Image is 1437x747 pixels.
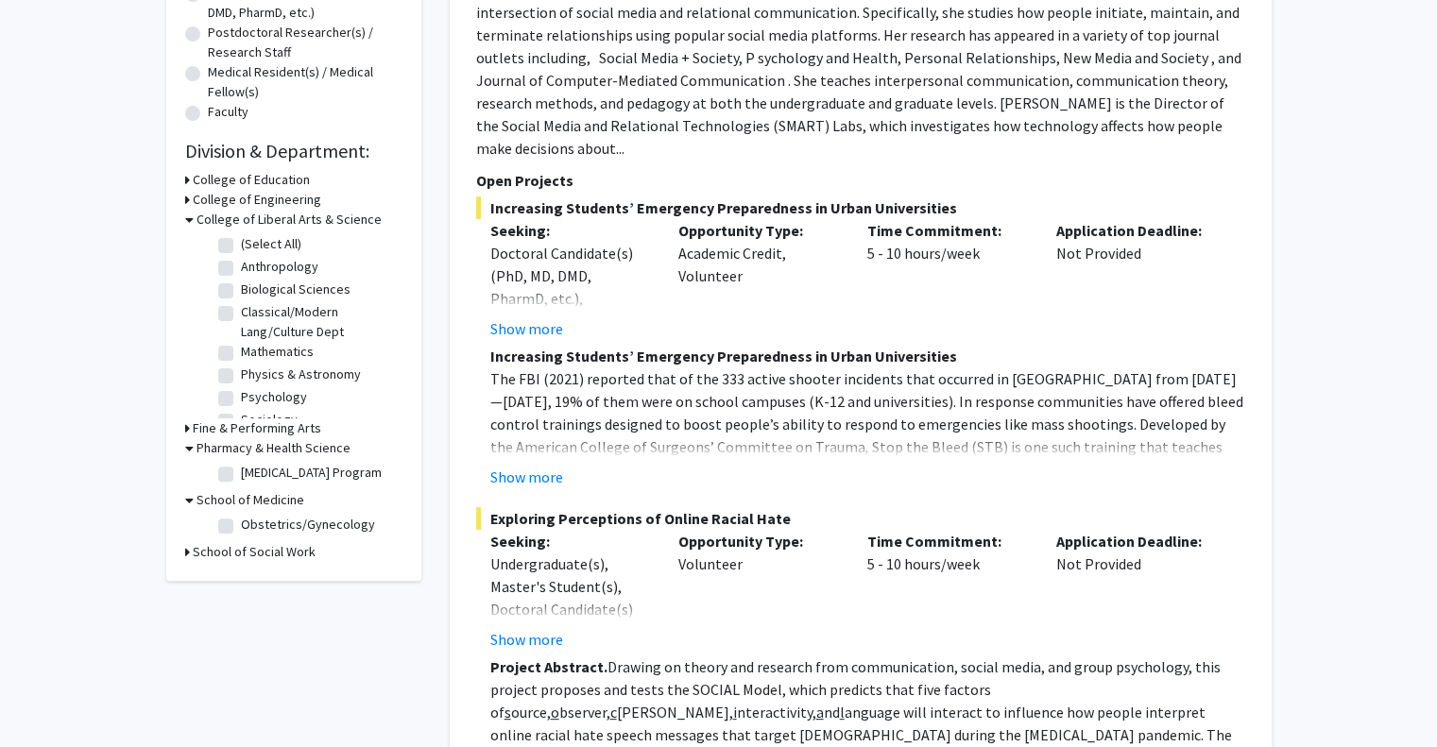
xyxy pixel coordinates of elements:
[490,219,651,242] p: Seeking:
[241,257,318,277] label: Anthropology
[678,219,839,242] p: Opportunity Type:
[1042,530,1231,651] div: Not Provided
[476,169,1245,192] p: Open Projects
[197,210,382,229] h3: College of Liberal Arts & Science
[490,347,957,365] strong: Increasing Students’ Emergency Preparedness in Urban Universities
[1056,219,1217,242] p: Application Deadline:
[490,530,651,552] p: Seeking:
[678,530,839,552] p: Opportunity Type:
[241,387,307,407] label: Psychology
[664,530,853,651] div: Volunteer
[490,466,563,488] button: Show more
[551,703,559,722] u: o
[490,628,563,651] button: Show more
[208,102,248,122] label: Faculty
[241,365,361,384] label: Physics & Astronomy
[1042,219,1231,340] div: Not Provided
[853,530,1042,651] div: 5 - 10 hours/week
[241,463,382,483] label: [MEDICAL_DATA] Program
[1056,530,1217,552] p: Application Deadline:
[193,418,321,438] h3: Fine & Performing Arts
[610,703,617,722] u: c
[208,62,402,102] label: Medical Resident(s) / Medical Fellow(s)
[490,552,651,666] div: Undergraduate(s), Master's Student(s), Doctoral Candidate(s) (PhD, MD, DMD, PharmD, etc.), Faculty
[490,367,1245,571] p: The FBI (2021) reported that of the 333 active shooter incidents that occurred in [GEOGRAPHIC_DAT...
[867,530,1028,552] p: Time Commitment:
[241,234,301,254] label: (Select All)
[241,410,298,430] label: Sociology
[853,219,1042,340] div: 5 - 10 hours/week
[664,219,853,340] div: Academic Credit, Volunteer
[193,190,321,210] h3: College of Engineering
[241,342,314,362] label: Mathematics
[867,219,1028,242] p: Time Commitment:
[865,437,869,456] em: ,
[490,317,563,340] button: Show more
[14,662,80,733] iframe: Chat
[193,542,316,562] h3: School of Social Work
[193,170,310,190] h3: College of Education
[505,703,511,722] u: s
[476,196,1245,219] span: Increasing Students’ Emergency Preparedness in Urban Universities
[476,507,1245,530] span: Exploring Perceptions of Online Racial Hate
[208,23,402,62] label: Postdoctoral Researcher(s) / Research Staff
[185,140,402,162] h2: Division & Department:
[840,703,845,722] u: l
[241,280,351,299] label: Biological Sciences
[733,703,737,722] u: i
[490,657,607,676] strong: Project Abstract.
[197,438,351,458] h3: Pharmacy & Health Science
[490,242,651,378] div: Doctoral Candidate(s) (PhD, MD, DMD, PharmD, etc.), Postdoctoral Researcher(s) / Research Staff, ...
[197,490,304,510] h3: School of Medicine
[241,515,375,535] label: Obstetrics/Gynecology
[241,302,398,342] label: Classical/Modern Lang/Culture Dept
[816,703,824,722] u: a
